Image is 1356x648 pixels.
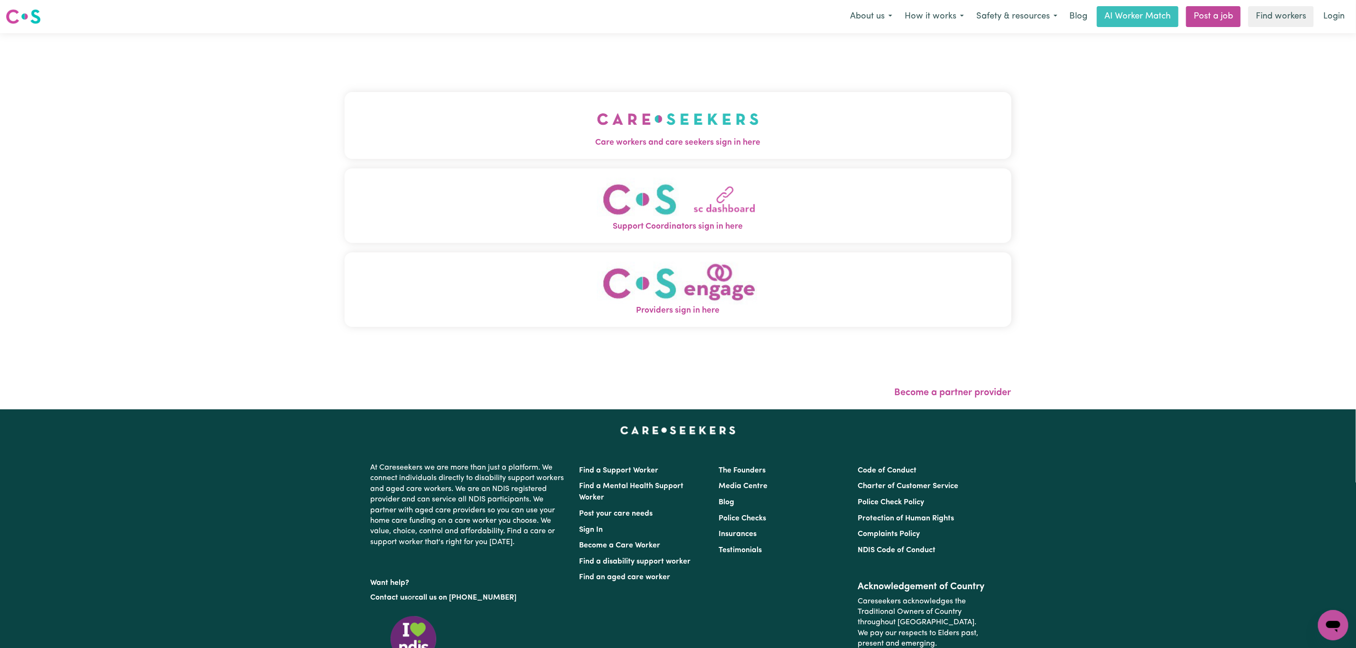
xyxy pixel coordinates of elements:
[719,515,766,522] a: Police Checks
[970,7,1064,27] button: Safety & resources
[858,482,958,490] a: Charter of Customer Service
[371,589,568,607] p: or
[858,530,920,538] a: Complaints Policy
[580,510,653,518] a: Post your care needs
[1186,6,1241,27] a: Post a job
[580,482,684,501] a: Find a Mental Health Support Worker
[345,221,1011,233] span: Support Coordinators sign in here
[620,426,736,434] a: Careseekers home page
[6,6,41,28] a: Careseekers logo
[895,388,1011,398] a: Become a partner provider
[898,7,970,27] button: How it works
[719,499,734,506] a: Blog
[345,252,1011,327] button: Providers sign in here
[858,499,924,506] a: Police Check Policy
[858,546,935,554] a: NDIS Code of Conduct
[345,137,1011,149] span: Care workers and care seekers sign in here
[580,467,659,474] a: Find a Support Worker
[415,594,517,602] a: call us on [PHONE_NUMBER]
[719,530,757,538] a: Insurances
[345,305,1011,317] span: Providers sign in here
[1318,6,1350,27] a: Login
[1248,6,1314,27] a: Find workers
[580,558,691,565] a: Find a disability support worker
[1064,6,1093,27] a: Blog
[345,168,1011,243] button: Support Coordinators sign in here
[371,574,568,588] p: Want help?
[719,467,766,474] a: The Founders
[6,8,41,25] img: Careseekers logo
[371,459,568,551] p: At Careseekers we are more than just a platform. We connect individuals directly to disability su...
[858,515,954,522] a: Protection of Human Rights
[580,526,603,534] a: Sign In
[719,546,762,554] a: Testimonials
[1318,610,1348,640] iframe: Button to launch messaging window, conversation in progress
[371,594,408,602] a: Contact us
[858,581,985,592] h2: Acknowledgement of Country
[858,467,916,474] a: Code of Conduct
[719,482,767,490] a: Media Centre
[844,7,898,27] button: About us
[580,574,671,581] a: Find an aged care worker
[1097,6,1178,27] a: AI Worker Match
[345,92,1011,158] button: Care workers and care seekers sign in here
[580,542,661,549] a: Become a Care Worker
